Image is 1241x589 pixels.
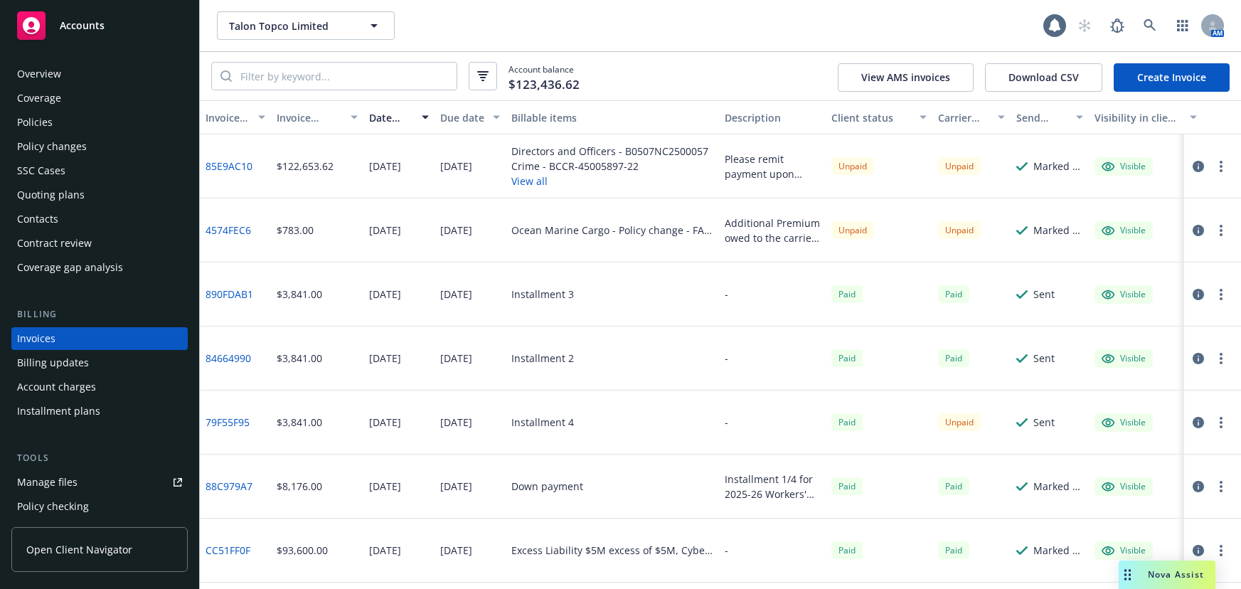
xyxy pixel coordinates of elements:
[511,415,574,430] div: Installment 4
[11,63,188,85] a: Overview
[440,223,472,238] div: [DATE]
[508,75,580,94] span: $123,436.62
[506,100,719,134] button: Billable items
[277,543,328,558] div: $93,600.00
[1102,224,1146,237] div: Visible
[1119,561,1136,589] div: Drag to move
[719,100,826,134] button: Description
[17,184,85,206] div: Quoting plans
[11,376,188,398] a: Account charges
[206,110,250,125] div: Invoice ID
[725,351,728,366] div: -
[229,18,352,33] span: Talon Topco Limited
[17,159,65,182] div: SSC Cases
[200,100,271,134] button: Invoice ID
[511,223,713,238] div: Ocean Marine Cargo - Policy change - FAL-V14T5J24PNGF
[17,495,89,518] div: Policy checking
[277,223,314,238] div: $783.00
[938,285,969,303] div: Paid
[11,208,188,230] a: Contacts
[232,63,457,90] input: Filter by keyword...
[17,256,123,279] div: Coverage gap analysis
[369,415,401,430] div: [DATE]
[363,100,435,134] button: Date issued
[369,110,413,125] div: Date issued
[11,307,188,322] div: Billing
[511,287,574,302] div: Installment 3
[1033,543,1083,558] div: Marked as sent
[831,349,863,367] div: Paid
[277,351,322,366] div: $3,841.00
[826,100,932,134] button: Client status
[277,479,322,494] div: $8,176.00
[1033,159,1083,174] div: Marked as sent
[1094,110,1181,125] div: Visibility in client dash
[508,63,580,89] span: Account balance
[1102,288,1146,301] div: Visible
[932,100,1011,134] button: Carrier status
[11,184,188,206] a: Quoting plans
[11,451,188,465] div: Tools
[11,111,188,134] a: Policies
[11,232,188,255] a: Contract review
[1148,568,1204,580] span: Nova Assist
[1136,11,1164,40] a: Search
[17,135,87,158] div: Policy changes
[831,541,863,559] div: Paid
[17,232,92,255] div: Contract review
[17,351,89,374] div: Billing updates
[220,70,232,82] svg: Search
[369,287,401,302] div: [DATE]
[206,351,251,366] a: 84664990
[511,543,713,558] div: Excess Liability $5M excess of $5M, Cyber - Excess | $5M xs $5M - B0507NU2502923
[511,174,708,189] button: View all
[725,110,820,125] div: Description
[511,159,708,174] div: Crime - BCCR-45005897-22
[511,351,574,366] div: Installment 2
[60,20,105,31] span: Accounts
[440,479,472,494] div: [DATE]
[17,400,100,423] div: Installment plans
[725,472,820,502] div: Installment 1/4 for 2025-26 Workers' Compensation policy.
[1114,63,1230,92] a: Create Invoice
[511,479,583,494] div: Down payment
[511,144,708,159] div: Directors and Officers - B0507NC2500057
[369,223,401,238] div: [DATE]
[17,87,61,110] div: Coverage
[440,287,472,302] div: [DATE]
[938,477,969,495] div: Paid
[725,152,820,181] div: Please remit payment upon receipt. Thank you!
[11,6,188,46] a: Accounts
[11,256,188,279] a: Coverage gap analysis
[440,543,472,558] div: [DATE]
[11,400,188,423] a: Installment plans
[1102,480,1146,493] div: Visible
[277,159,334,174] div: $122,653.62
[11,159,188,182] a: SSC Cases
[725,287,728,302] div: -
[1103,11,1131,40] a: Report a Bug
[1033,415,1055,430] div: Sent
[938,349,969,367] div: Paid
[1033,223,1083,238] div: Marked as sent
[440,110,484,125] div: Due date
[1168,11,1197,40] a: Switch app
[17,111,53,134] div: Policies
[831,477,863,495] div: Paid
[938,541,969,559] div: Paid
[271,100,363,134] button: Invoice amount
[1102,160,1146,173] div: Visible
[938,413,981,431] div: Unpaid
[831,221,874,239] div: Unpaid
[831,157,874,175] div: Unpaid
[11,351,188,374] a: Billing updates
[938,221,981,239] div: Unpaid
[831,413,863,431] div: Paid
[17,471,78,494] div: Manage files
[1070,11,1099,40] a: Start snowing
